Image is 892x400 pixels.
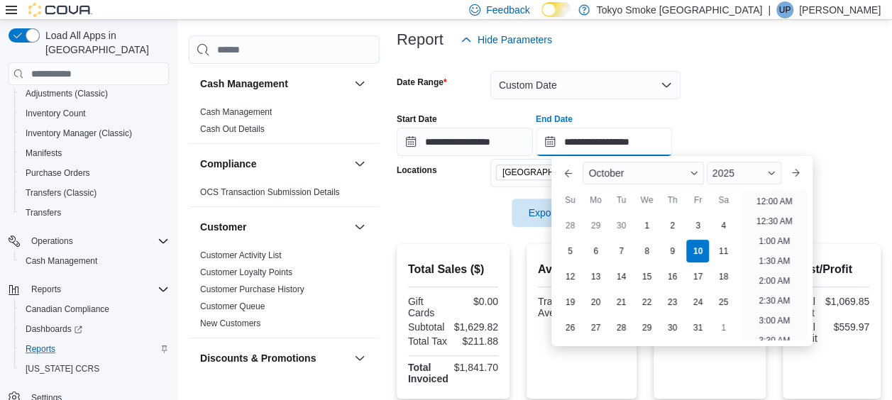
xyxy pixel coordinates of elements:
[610,265,632,288] div: day-14
[26,233,169,250] span: Operations
[26,207,61,218] span: Transfers
[584,189,607,211] div: Mo
[496,165,609,180] span: Port Elgin
[538,261,625,278] h2: Average Spent
[408,335,451,347] div: Total Tax
[26,233,79,250] button: Operations
[751,193,798,210] li: 12:00 AM
[753,312,795,329] li: 3:00 AM
[200,77,288,91] h3: Cash Management
[26,363,99,374] span: [US_STATE] CCRS
[753,292,795,309] li: 2:30 AM
[14,183,175,203] button: Transfers (Classic)
[20,85,114,102] a: Adjustments (Classic)
[200,77,348,91] button: Cash Management
[558,316,581,339] div: day-26
[610,316,632,339] div: day-28
[610,214,632,237] div: day-30
[14,319,175,339] a: Dashboards
[351,155,368,172] button: Compliance
[825,296,869,307] div: $1,069.85
[635,240,658,262] div: day-8
[14,163,175,183] button: Purchase Orders
[200,220,348,234] button: Customer
[28,3,92,17] img: Cova
[597,1,763,18] p: Tokyo Smoke [GEOGRAPHIC_DATA]
[456,296,498,307] div: $0.00
[478,33,552,47] span: Hide Parameters
[20,105,169,122] span: Inventory Count
[557,162,580,184] button: Previous Month
[26,323,82,335] span: Dashboards
[784,162,807,184] button: Next month
[26,88,108,99] span: Adjustments (Classic)
[200,318,260,329] span: New Customers
[14,84,175,104] button: Adjustments (Classic)
[753,252,795,270] li: 1:30 AM
[14,359,175,379] button: [US_STATE] CCRS
[14,203,175,223] button: Transfers
[520,199,583,227] span: Export
[558,214,581,237] div: day-28
[20,204,67,221] a: Transfers
[20,321,88,338] a: Dashboards
[26,167,90,179] span: Purchase Orders
[20,145,67,162] a: Manifests
[661,189,683,211] div: Th
[541,17,542,18] span: Dark Mode
[3,279,175,299] button: Reports
[31,235,73,247] span: Operations
[200,301,265,311] a: Customer Queue
[20,340,61,357] a: Reports
[635,189,658,211] div: We
[408,261,498,278] h2: Total Sales ($)
[712,189,734,211] div: Sa
[397,31,444,48] h3: Report
[486,3,529,17] span: Feedback
[712,265,734,288] div: day-18
[588,167,624,179] span: October
[351,75,368,92] button: Cash Management
[20,85,169,102] span: Adjustments (Classic)
[200,318,260,328] a: New Customers
[753,332,795,349] li: 3:30 AM
[20,301,169,318] span: Canadian Compliance
[661,265,683,288] div: day-16
[26,281,169,298] span: Reports
[686,214,709,237] div: day-3
[20,145,169,162] span: Manifests
[20,105,92,122] a: Inventory Count
[200,124,265,134] a: Cash Out Details
[20,340,169,357] span: Reports
[635,265,658,288] div: day-15
[26,281,67,298] button: Reports
[712,291,734,313] div: day-25
[26,108,86,119] span: Inventory Count
[200,267,292,278] span: Customer Loyalty Points
[26,187,97,199] span: Transfers (Classic)
[20,165,169,182] span: Purchase Orders
[661,291,683,313] div: day-23
[635,291,658,313] div: day-22
[200,351,348,365] button: Discounts & Promotions
[712,214,734,237] div: day-4
[200,157,348,171] button: Compliance
[20,360,169,377] span: Washington CCRS
[833,321,869,333] div: $559.97
[557,213,736,340] div: October, 2025
[20,360,105,377] a: [US_STATE] CCRS
[779,1,791,18] span: UP
[20,184,169,201] span: Transfers (Classic)
[3,231,175,251] button: Operations
[200,157,256,171] h3: Compliance
[14,104,175,123] button: Inventory Count
[583,162,703,184] div: Button. Open the month selector. October is currently selected.
[490,71,681,99] button: Custom Date
[20,125,138,142] a: Inventory Manager (Classic)
[661,316,683,339] div: day-30
[610,240,632,262] div: day-7
[635,316,658,339] div: day-29
[40,28,169,57] span: Load All Apps in [GEOGRAPHIC_DATA]
[200,267,292,277] a: Customer Loyalty Points
[558,189,581,211] div: Su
